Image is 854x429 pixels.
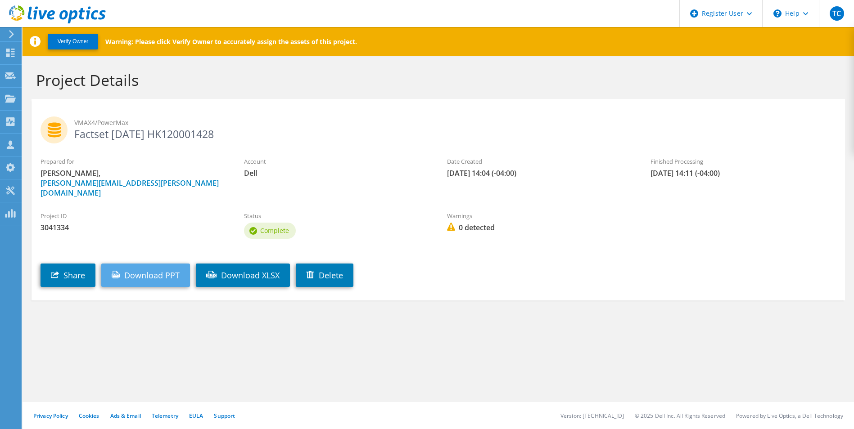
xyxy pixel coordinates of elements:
a: Download PPT [101,264,190,287]
label: Prepared for [41,157,226,166]
label: Date Created [447,157,633,166]
label: Project ID [41,211,226,220]
a: Share [41,264,95,287]
label: Warnings [447,211,633,220]
span: Dell [244,168,429,178]
label: Finished Processing [651,157,836,166]
a: Ads & Email [110,412,141,420]
p: Warning: Please click Verify Owner to accurately assign the assets of this project. [105,37,357,46]
li: Powered by Live Optics, a Dell Technology [736,412,843,420]
label: Account [244,157,429,166]
svg: \n [773,9,782,18]
a: Delete [296,264,353,287]
span: VMAX4/PowerMax [74,118,836,128]
span: 0 detected [447,223,633,232]
button: Verify Owner [48,34,98,49]
label: Status [244,211,429,220]
h2: Factset [DATE] HK120001428 [41,116,836,139]
a: Privacy Policy [33,412,68,420]
li: © 2025 Dell Inc. All Rights Reserved [635,412,725,420]
span: 3041334 [41,223,226,232]
a: [PERSON_NAME][EMAIL_ADDRESS][PERSON_NAME][DOMAIN_NAME] [41,178,219,198]
span: [DATE] 14:04 (-04:00) [447,168,633,178]
span: [DATE] 14:11 (-04:00) [651,168,836,178]
span: TC [830,6,844,21]
a: EULA [189,412,203,420]
a: Download XLSX [196,264,290,287]
li: Version: [TECHNICAL_ID] [560,412,624,420]
a: Cookies [79,412,99,420]
a: Telemetry [152,412,178,420]
span: [PERSON_NAME], [41,168,226,198]
h1: Project Details [36,71,836,89]
span: Complete [260,226,289,235]
a: Support [214,412,235,420]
